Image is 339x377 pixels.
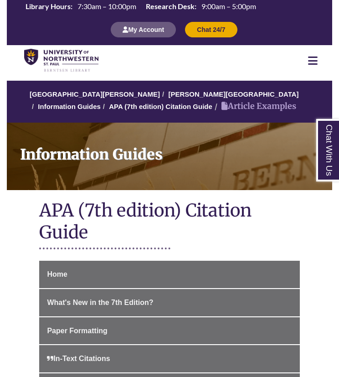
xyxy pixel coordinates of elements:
li: Article Examples [212,100,296,113]
span: 9:00am – 5:00pm [201,2,256,10]
table: Hours Today [22,1,260,11]
a: Paper Formatting [39,317,299,345]
a: My Account [111,26,176,33]
button: Chat 24/7 [185,22,237,37]
a: Information Guides [7,123,332,190]
a: What's New in the 7th Edition? [39,289,299,316]
th: Research Desk: [142,1,198,11]
a: Hours Today [22,1,260,12]
th: Library Hours: [22,1,74,11]
span: What's New in the 7th Edition? [47,299,153,306]
button: My Account [111,22,176,37]
span: Home [47,270,67,278]
a: APA (7th edition) Citation Guide [109,103,212,110]
span: 7:30am – 10:00pm [77,2,136,10]
h1: APA (7th edition) Citation Guide [39,199,299,245]
span: In-Text Citations [47,355,110,362]
a: In-Text Citations [39,345,299,372]
a: [GEOGRAPHIC_DATA][PERSON_NAME] [30,90,160,98]
img: UNWSP Library Logo [24,49,98,72]
a: Home [39,261,299,288]
a: [PERSON_NAME][GEOGRAPHIC_DATA] [168,90,298,98]
a: Information Guides [38,103,101,110]
span: Paper Formatting [47,327,107,335]
a: Chat 24/7 [185,26,237,33]
h1: Information Guides [14,123,332,178]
